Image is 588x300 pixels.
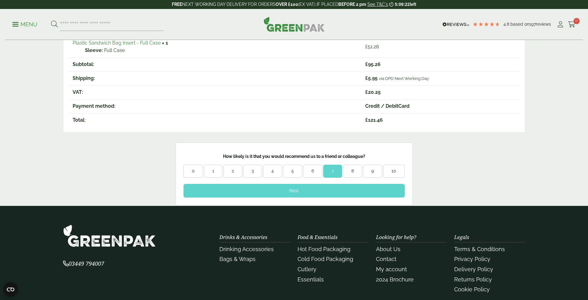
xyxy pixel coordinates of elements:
th: VAT: [69,85,361,99]
img: REVIEWS.io [442,22,469,27]
a: Hot Food Packaging [298,246,350,252]
span: £ [365,89,368,95]
span: 5.95 [365,75,378,81]
span: £ [365,117,368,123]
strong: FREE [172,2,182,7]
div: 10 [383,168,404,174]
span: 4.8 [503,22,510,27]
a: 2024 Brochure [376,276,414,283]
a: 03449 794007 [63,261,104,267]
a: Privacy Policy [454,256,490,262]
i: My Account [556,21,564,28]
bdi: 51.28 [365,44,379,50]
div: 6 [303,168,322,174]
span: 121.46 [365,117,383,123]
a: My account [376,266,407,272]
a: Menu [12,21,37,27]
span: 0 [573,18,580,24]
div: 9 [363,168,382,174]
a: About Us [376,246,400,252]
a: Plastic Sandwich Bag Insert - Full Case [73,40,161,46]
a: Cookie Policy [454,286,490,293]
strong: Sleeve: [85,47,103,54]
img: GreenPak Supplies [63,224,156,247]
button: Open CMP widget [3,282,18,297]
a: Cutlery [298,266,316,272]
div: Next [184,184,405,198]
a: Contact [376,256,396,262]
span: 20.25 [365,89,381,95]
a: See T&C's [367,2,388,7]
p: Menu [12,21,37,28]
img: GreenPak Supplies [264,17,325,32]
a: Essentials [298,276,324,283]
th: Payment method: [69,99,361,113]
span: left [410,2,416,7]
p: Full Case [85,47,357,54]
strong: × 1 [162,40,168,46]
span: £ [365,44,368,50]
span: 197 [529,22,536,27]
span: 95.26 [365,61,381,67]
div: 3 [243,168,262,174]
span: £ [365,75,368,81]
span: reviews [536,22,551,27]
div: 2 [224,168,242,174]
span: Based on [510,22,529,27]
div: 8 [343,168,362,174]
a: Terms & Conditions [454,246,505,252]
a: Bags & Wraps [219,256,256,262]
div: 1 [204,168,222,174]
small: via DPD Next Working Day [379,76,429,81]
i: Cart [568,21,576,28]
a: Delivery Policy [454,266,493,272]
strong: BEFORE 2 pm [338,2,366,7]
a: 0 [568,20,576,29]
strong: OVER £100 [276,2,298,7]
th: Total: [69,113,361,127]
a: Cold Food Packaging [298,256,353,262]
div: 7 [324,168,342,174]
span: £ [365,61,368,67]
span: 03449 794007 [63,260,104,267]
a: Returns Policy [454,276,492,283]
div: 4.79 Stars [472,21,500,27]
th: Subtotal: [69,58,361,71]
th: Shipping: [69,72,361,85]
div: 4 [263,168,282,174]
div: 0 [184,168,202,174]
a: Drinking Accessories [219,246,274,252]
div: 5 [283,168,302,174]
td: Credit / DebitCard [362,99,519,113]
span: 5:09:22 [395,2,410,7]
